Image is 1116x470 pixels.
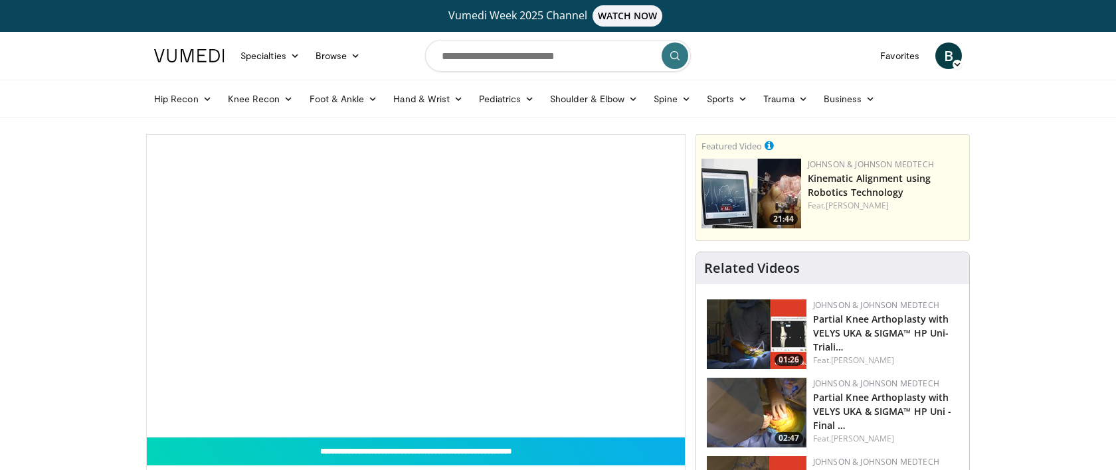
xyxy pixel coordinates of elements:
a: Sports [699,86,756,112]
div: Feat. [808,200,964,212]
a: [PERSON_NAME] [831,354,894,366]
img: 54517014-b7e0-49d7-8366-be4d35b6cc59.png.150x105_q85_crop-smart_upscale.png [707,299,806,369]
a: Favorites [872,42,927,69]
a: Kinematic Alignment using Robotics Technology [808,172,931,198]
a: Pediatrics [471,86,542,112]
a: 02:47 [707,378,806,447]
a: Johnson & Johnson MedTech [813,378,939,389]
div: Feat. [813,433,959,445]
a: Browse [308,42,369,69]
small: Featured Video [701,140,762,152]
a: Johnson & Johnson MedTech [813,456,939,467]
img: 2dac1888-fcb6-4628-a152-be974a3fbb82.png.150x105_q85_crop-smart_upscale.png [707,378,806,447]
a: Johnson & Johnson MedTech [813,299,939,311]
a: Foot & Ankle [302,86,386,112]
a: Partial Knee Arthoplasty with VELYS UKA & SIGMA™ HP Uni- Triali… [813,313,949,353]
span: 21:44 [769,213,798,225]
a: Business [816,86,883,112]
a: Hand & Wrist [385,86,471,112]
a: Trauma [755,86,816,112]
a: Knee Recon [220,86,302,112]
a: 01:26 [707,299,806,369]
video-js: Video Player [147,135,685,437]
a: Johnson & Johnson MedTech [808,159,934,170]
a: Hip Recon [146,86,220,112]
a: Vumedi Week 2025 ChannelWATCH NOW [156,5,960,27]
a: [PERSON_NAME] [826,200,889,211]
a: 21:44 [701,159,801,228]
span: 01:26 [775,354,803,366]
img: VuMedi Logo [154,49,225,62]
div: Feat. [813,354,959,366]
a: Shoulder & Elbow [542,86,646,112]
h4: Related Videos [704,260,800,276]
span: 02:47 [775,432,803,444]
span: WATCH NOW [593,5,663,27]
a: [PERSON_NAME] [831,433,894,444]
input: Search topics, interventions [425,40,691,72]
a: Partial Knee Arthoplasty with VELYS UKA & SIGMA™ HP Uni - Final … [813,391,952,431]
a: Specialties [232,42,308,69]
a: B [935,42,962,69]
a: Spine [646,86,698,112]
img: 85482610-0380-4aae-aa4a-4a9be0c1a4f1.150x105_q85_crop-smart_upscale.jpg [701,159,801,228]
